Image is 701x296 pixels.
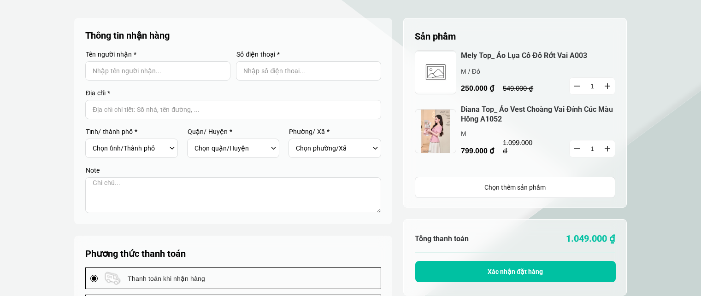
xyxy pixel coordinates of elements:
span: Xác nhận đặt hàng [488,268,543,275]
h5: Sản phẩm [415,29,615,43]
h6: Tổng thanh toán [415,234,515,243]
input: payment logo Thanh toán khi nhận hàng [90,275,98,282]
a: Chọn thêm sản phẩm [415,177,615,198]
a: Mely Top_ Áo Lụa Cổ Đổ Rớt Vai A003 [461,51,615,61]
input: Input Nhập số điện thoại... [236,61,381,81]
div: Chọn thêm sản phẩm [415,182,615,192]
input: Quantity input [570,78,615,94]
p: Thông tin nhận hàng [85,29,382,42]
label: Note [85,167,381,174]
p: 799.000 ₫ [461,145,553,157]
p: 250.000 ₫ [461,82,553,94]
p: M [461,128,553,139]
input: Quantity input [570,140,615,157]
img: jpeg.jpeg [415,109,456,153]
label: Tỉnh/ thành phố * [85,128,178,135]
label: Tên người nhận * [85,51,230,58]
input: Input Nhập tên người nhận... [85,61,230,81]
img: d02869f068e9b7c043efc7c551d2042a678a104b32495639f71c33a1.png [415,50,456,94]
a: Diana Top_ Áo Vest Choàng Vai Đính Cúc Màu Hồng A1052 [461,105,615,124]
label: Số điện thoại * [236,51,381,58]
select: Select district [194,140,269,156]
img: payment logo [105,272,121,285]
label: Quận/ Huyện * [187,128,280,135]
select: Select commune [296,140,370,156]
h5: Phương thức thanh toán [85,247,381,261]
button: Xác nhận đặt hàng [415,261,616,282]
p: M / Đỏ [461,66,553,76]
label: Địa chỉ * [85,90,381,96]
input: Input address with auto completion [85,100,381,119]
p: 549.000 ₫ [503,84,536,93]
span: Thanh toán khi nhận hàng [128,273,205,284]
label: Phường/ Xã * [289,128,381,135]
p: 1.099.000 ₫ [503,139,536,155]
p: 1.049.000 ₫ [515,232,616,246]
select: Select province [93,140,167,156]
